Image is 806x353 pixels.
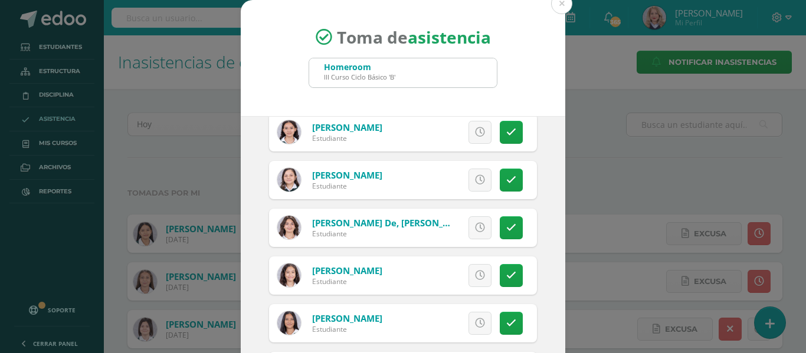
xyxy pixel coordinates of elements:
[312,169,382,181] a: [PERSON_NAME]
[277,168,301,192] img: d6c338b79798d41b4861aa46ebb2def0.png
[277,120,301,144] img: 8d061bcab97036667231d71918af1caf.png
[312,312,382,324] a: [PERSON_NAME]
[309,58,497,87] input: Busca un grado o sección aquí...
[312,121,382,133] a: [PERSON_NAME]
[277,216,301,239] img: 332655b565e676efa038e76f2344da32.png
[408,26,491,48] strong: asistencia
[312,265,382,276] a: [PERSON_NAME]
[312,181,382,191] div: Estudiante
[312,276,382,286] div: Estudiante
[312,217,471,229] a: [PERSON_NAME] De, [PERSON_NAME]
[324,61,395,72] div: Homeroom
[277,263,301,287] img: 2ffbf4159e28853620c88148d05e5c76.png
[324,72,395,81] div: III Curso Ciclo Básico 'B'
[337,26,491,48] span: Toma de
[277,311,301,335] img: 5ae0ae0a39e4c6d5b4acfb3ea45a5645.png
[312,229,454,239] div: Estudiante
[312,133,382,143] div: Estudiante
[312,324,382,334] div: Estudiante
